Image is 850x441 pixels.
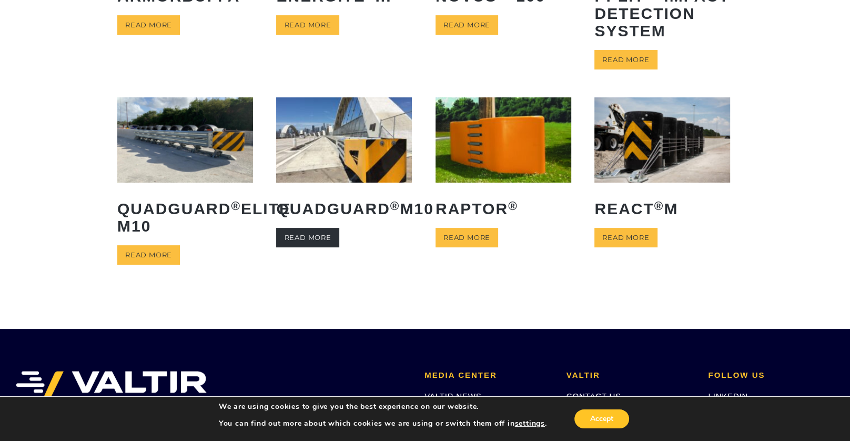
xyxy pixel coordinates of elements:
button: Accept [574,409,629,428]
h2: QuadGuard M10 [276,192,412,225]
a: Read more about “NOVUSTM 100” [436,15,498,35]
button: settings [515,419,545,428]
a: REACT®M [594,97,730,225]
a: VALTIR NEWS [424,392,481,400]
h2: RAPTOR [436,192,571,225]
a: CONTACT US [566,392,621,400]
h2: VALTIR [566,371,693,380]
sup: ® [654,199,664,213]
a: QuadGuard®Elite M10 [117,97,253,242]
sup: ® [231,199,241,213]
a: LINKEDIN [708,392,748,400]
a: Read more about “REACT® M” [594,228,657,247]
a: Read more about “RAPTOR®” [436,228,498,247]
p: You can find out more about which cookies we are using or switch them off in . [219,419,547,428]
h2: REACT M [594,192,730,225]
a: Read more about “QuadGuard® M10” [276,228,339,247]
h2: QuadGuard Elite M10 [117,192,253,243]
a: Read more about “PI-LITTM Impact Detection System” [594,50,657,69]
a: Read more about “QuadGuard® Elite M10” [117,245,180,265]
sup: ® [390,199,400,213]
a: Read more about “ENERGITE® III” [276,15,339,35]
img: VALTIR [16,371,207,397]
p: We are using cookies to give you the best experience on our website. [219,402,547,412]
a: Read more about “ArmorBuffa®” [117,15,180,35]
a: RAPTOR® [436,97,571,225]
h2: MEDIA CENTER [424,371,551,380]
sup: ® [508,199,518,213]
h2: FOLLOW US [708,371,834,380]
a: QuadGuard®M10 [276,97,412,225]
